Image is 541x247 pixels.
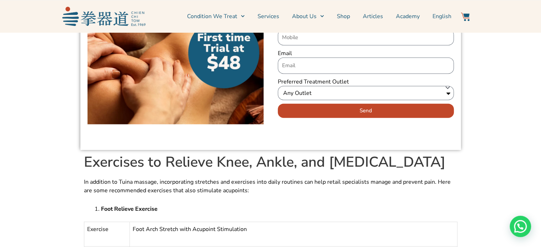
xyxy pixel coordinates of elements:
span: In addition to Tuina massage, incorporating stretches and exercises into daily routines can help ... [84,178,451,194]
a: Articles [363,7,383,25]
span: Exercises to Relieve Knee, Ankle, and [MEDICAL_DATA] [84,152,445,172]
span: Foot Arch Stretch with Acupoint Stimulation [133,225,247,233]
a: Academy [396,7,420,25]
span: English [433,12,451,21]
a: Services [258,7,279,25]
nav: Menu [149,7,451,25]
a: About Us [292,7,324,25]
span: Send [360,108,372,113]
a: Condition We Treat [187,7,245,25]
input: Only numbers and phone characters (#, -, *, etc) are accepted. [278,29,454,46]
input: Email [278,58,454,74]
button: Send [278,104,454,118]
b: Foot Relieve Exercise [101,205,158,213]
img: Website Icon-03 [461,12,470,21]
a: Switch to English [433,7,451,25]
label: Email [278,49,292,58]
a: Shop [337,7,350,25]
span: Exercise [87,225,108,233]
label: Preferred Treatment Outlet [278,77,349,86]
div: Need help? WhatsApp contact [510,216,531,237]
